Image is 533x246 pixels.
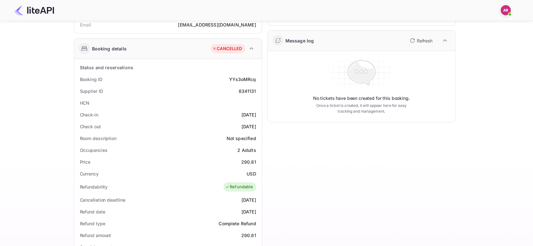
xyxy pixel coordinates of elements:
[80,147,108,153] div: Occupancies
[178,21,256,28] div: [EMAIL_ADDRESS][DOMAIN_NAME]
[80,21,91,28] div: Email
[92,45,127,52] div: Booking details
[80,197,125,203] div: Cancellation deadline
[242,197,256,203] div: [DATE]
[80,123,101,130] div: Check out
[219,220,256,227] div: Complete Refund
[80,64,133,71] div: Status and reservations
[80,232,111,239] div: Refund amount
[80,100,90,106] div: HCN
[80,170,99,177] div: Currency
[242,123,256,130] div: [DATE]
[501,5,511,15] img: amram rita
[229,76,256,83] div: YYs3oMRcq
[242,111,256,118] div: [DATE]
[80,88,103,94] div: Supplier ID
[242,208,256,215] div: [DATE]
[313,95,410,101] p: No tickets have been created for this booking.
[80,220,105,227] div: Refund type
[80,208,105,215] div: Refund date
[417,37,432,44] p: Refresh
[80,111,98,118] div: Check-in
[241,159,256,165] div: 290.81
[247,170,256,177] div: USD
[311,103,412,114] p: Once a ticket is created, it will appear here for easy tracking and management.
[80,183,108,190] div: Refundability
[241,232,256,239] div: 290.81
[225,184,253,190] div: Refundable
[80,159,91,165] div: Price
[238,88,256,94] div: 8341131
[406,35,435,46] button: Refresh
[227,135,256,142] div: Not specified
[285,37,314,44] div: Message log
[80,135,116,142] div: Room description
[14,5,54,15] img: LiteAPI Logo
[212,46,242,52] div: CANCELLED
[80,76,102,83] div: Booking ID
[237,147,256,153] div: 2 Adults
